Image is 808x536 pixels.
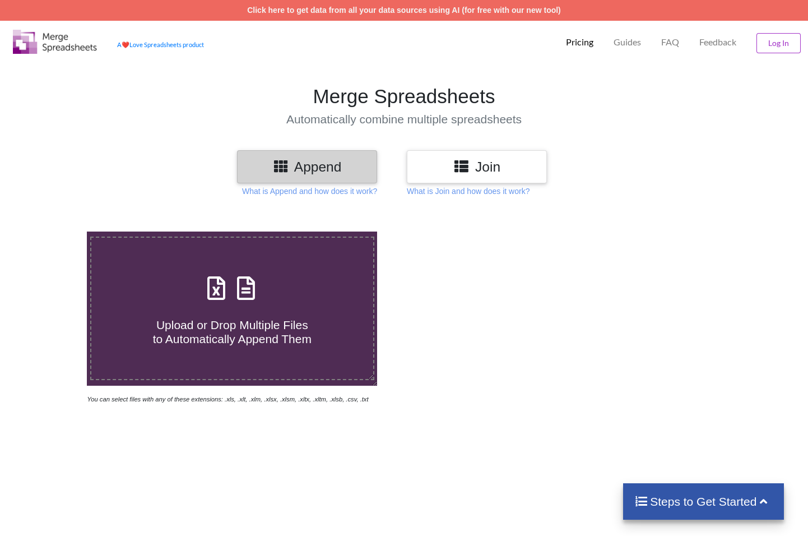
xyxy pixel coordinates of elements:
button: Log In [756,33,801,53]
h3: Join [415,159,538,175]
span: Upload or Drop Multiple Files to Automatically Append Them [153,318,312,345]
h3: Append [245,159,369,175]
p: Pricing [566,36,593,48]
a: Click here to get data from all your data sources using AI (for free with our new tool) [247,6,561,15]
h4: Steps to Get Started [634,495,773,509]
p: What is Join and how does it work? [407,186,530,197]
p: What is Append and how does it work? [242,186,377,197]
a: AheartLove Spreadsheets product [117,41,204,48]
p: Guides [614,36,641,48]
img: Logo.png [13,30,97,54]
span: Feedback [699,38,736,47]
span: heart [122,41,129,48]
p: FAQ [661,36,679,48]
i: You can select files with any of these extensions: .xls, .xlt, .xlm, .xlsx, .xlsm, .xltx, .xltm, ... [87,396,368,403]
